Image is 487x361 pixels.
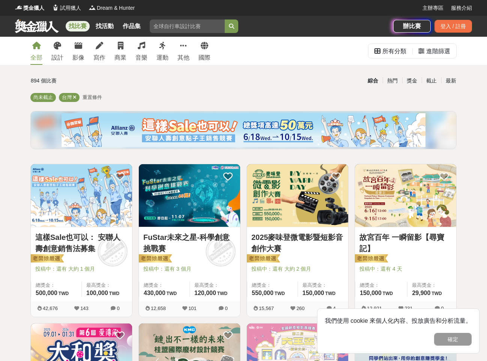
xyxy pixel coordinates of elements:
[194,290,216,296] span: 120,000
[137,254,172,264] img: 老闆娘嚴選
[198,37,210,65] a: 國際
[422,74,441,87] div: 截止
[353,254,388,264] img: 老闆娘嚴選
[412,282,452,289] span: 最高獎金：
[156,53,168,62] div: 運動
[325,318,472,324] span: 我們使用 cookie 來個人化內容、投放廣告和分析流量。
[245,254,280,264] img: 老闆娘嚴選
[150,19,225,33] input: 全球自行車設計比賽
[51,53,63,62] div: 設計
[93,53,105,62] div: 寫作
[252,290,274,296] span: 550,000
[426,44,450,59] div: 進階篩選
[30,37,42,65] a: 全部
[188,306,197,311] span: 101
[333,306,335,311] span: 4
[35,232,128,254] a: 這樣Sale也可以： 安聯人壽創意銷售法募集
[367,306,382,311] span: 12,921
[225,306,227,311] span: 0
[93,37,105,65] a: 寫作
[359,265,452,273] span: 投稿中：還有 4 天
[177,53,189,62] div: 其他
[360,290,382,296] span: 150,000
[302,282,344,289] span: 最高獎金：
[36,282,77,289] span: 總獎金：
[29,254,64,264] img: 老闆娘嚴選
[83,94,102,100] span: 重置條件
[393,20,431,33] a: 辦比賽
[72,37,84,65] a: 影像
[422,4,443,12] a: 主辦專區
[325,291,335,296] span: TWD
[15,4,44,12] a: Logo獎金獵人
[451,4,472,12] a: 服務介紹
[117,306,119,311] span: 0
[441,306,443,311] span: 0
[60,4,81,12] span: 試用獵人
[52,4,81,12] a: Logo試用獵人
[36,290,57,296] span: 500,000
[259,306,274,311] span: 15,567
[86,290,108,296] span: 100,000
[135,37,147,65] a: 音樂
[167,291,177,296] span: TWD
[52,4,59,11] img: Logo
[143,265,236,273] span: 投稿中：還有 3 個月
[35,265,128,273] span: 投稿中：還有 大約 1 個月
[51,37,63,65] a: 設計
[62,113,425,147] img: cf4fb443-4ad2-4338-9fa3-b46b0bf5d316.png
[434,20,472,33] div: 登入 / 註冊
[114,37,126,65] a: 商業
[359,232,452,254] a: 故宮百年 一瞬留影【尋寶記】
[412,290,430,296] span: 29,900
[97,4,135,12] span: Dream & Hunter
[156,37,168,65] a: 運動
[31,74,172,87] div: 894 個比賽
[383,291,393,296] span: TWD
[109,291,119,296] span: TWD
[31,164,132,227] img: Cover Image
[251,265,344,273] span: 投稿中：還有 大約 2 個月
[135,53,147,62] div: 音樂
[441,74,461,87] div: 最新
[86,282,128,289] span: 最高獎金：
[363,74,383,87] div: 綜合
[217,291,227,296] span: TWD
[33,94,53,100] span: 尚未截止
[431,291,442,296] span: TWD
[43,306,58,311] span: 42,676
[275,291,285,296] span: TWD
[360,282,403,289] span: 總獎金：
[404,306,413,311] span: 231
[302,290,324,296] span: 150,000
[144,282,185,289] span: 總獎金：
[72,53,84,62] div: 影像
[355,164,456,227] img: Cover Image
[62,94,72,100] span: 台灣
[93,21,117,31] a: 找活動
[198,53,210,62] div: 國際
[247,164,348,227] img: Cover Image
[66,21,90,31] a: 找比賽
[114,53,126,62] div: 商業
[382,44,406,59] div: 所有分類
[15,4,23,11] img: Logo
[144,290,165,296] span: 430,000
[89,4,96,11] img: Logo
[120,21,144,31] a: 作品集
[177,37,189,65] a: 其他
[23,4,44,12] span: 獎金獵人
[402,74,422,87] div: 獎金
[59,291,69,296] span: TWD
[383,74,402,87] div: 熱門
[89,4,135,12] a: LogoDream & Hunter
[139,164,240,227] img: Cover Image
[434,333,472,346] button: 確定
[296,306,305,311] span: 260
[251,232,344,254] a: 2025麥味登微電影暨短影音創作大賽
